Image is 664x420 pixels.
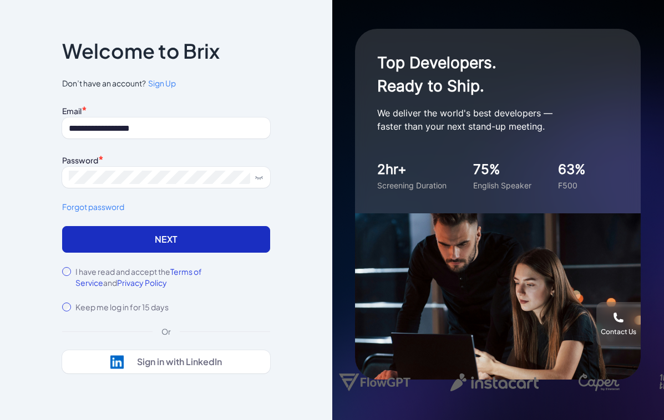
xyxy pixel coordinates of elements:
[117,278,167,288] span: Privacy Policy
[558,180,586,191] div: F500
[62,42,220,60] p: Welcome to Brix
[153,326,180,337] div: Or
[601,327,636,336] div: Contact Us
[75,266,270,288] label: I have read and accept the and
[62,78,270,89] span: Don’t have an account?
[596,302,641,346] button: Contact Us
[62,106,82,116] label: Email
[62,155,98,165] label: Password
[377,51,599,98] h1: Top Developers. Ready to Ship.
[473,180,531,191] div: English Speaker
[473,160,531,180] div: 75%
[137,356,222,367] div: Sign in with LinkedIn
[62,226,270,253] button: Next
[377,180,447,191] div: Screening Duration
[377,160,447,180] div: 2hr+
[62,350,270,373] button: Sign in with LinkedIn
[558,160,586,180] div: 63%
[377,106,599,133] p: We deliver the world's best developers — faster than your next stand-up meeting.
[146,78,176,89] a: Sign Up
[75,301,169,313] label: Keep me log in for 15 days
[148,78,176,88] span: Sign Up
[62,201,270,213] a: Forgot password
